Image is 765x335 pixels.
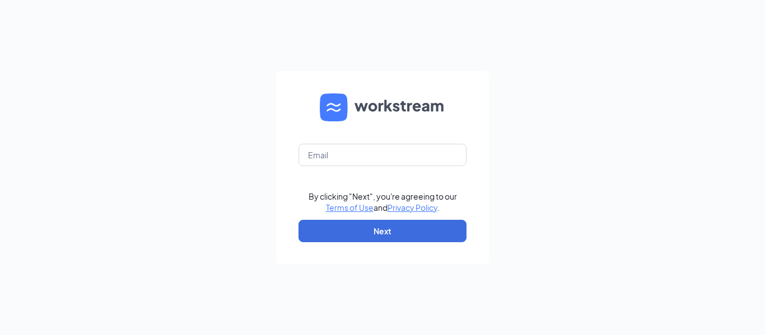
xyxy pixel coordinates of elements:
[298,144,467,166] input: Email
[320,93,445,121] img: WS logo and Workstream text
[309,191,457,213] div: By clicking "Next", you're agreeing to our and .
[326,202,374,213] a: Terms of Use
[388,202,437,213] a: Privacy Policy
[298,220,467,242] button: Next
